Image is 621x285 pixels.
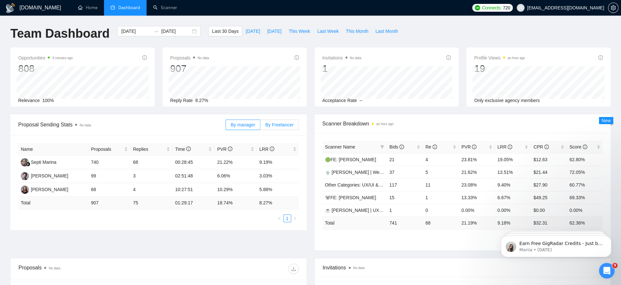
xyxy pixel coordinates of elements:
[491,222,621,267] iframe: Intercom notifications message
[359,98,362,103] span: --
[18,197,88,209] td: Total
[425,144,437,149] span: Re
[21,159,57,164] a: SMSepti Marina
[322,62,361,75] div: 1
[291,214,299,222] li: Next Page
[276,214,283,222] button: left
[31,186,68,193] div: [PERSON_NAME]
[599,263,615,279] iframe: Intercom live chat
[257,169,299,183] td: 3.03%
[567,153,603,166] td: 62.80%
[278,216,281,220] span: left
[423,166,459,178] td: 5
[503,4,510,11] span: 720
[322,216,387,229] td: Total
[18,54,73,62] span: Opportunities
[323,264,603,272] span: Invitations
[495,153,531,166] td: 19.05%
[387,178,423,191] td: 117
[508,145,512,149] span: info-circle
[342,26,372,36] button: This Month
[472,145,476,149] span: info-circle
[21,172,29,180] img: RV
[88,197,131,209] td: 907
[294,55,299,60] span: info-circle
[231,122,255,127] span: By manager
[265,122,293,127] span: By Freelancer
[289,266,298,271] span: download
[399,145,404,149] span: info-circle
[121,28,151,35] input: Start date
[276,214,283,222] li: Previous Page
[325,157,376,162] a: 🟢FE: [PERSON_NAME]
[387,216,423,229] td: 741
[88,183,131,197] td: 68
[612,263,617,268] span: 9
[228,147,232,151] span: info-circle
[423,191,459,204] td: 1
[173,169,215,183] td: 02:51:48
[18,143,88,156] th: Name
[173,183,215,197] td: 10:27:51
[387,204,423,216] td: 1
[289,28,310,35] span: This Week
[91,146,123,153] span: Proposals
[325,208,441,213] a: ☕ [PERSON_NAME] | UX/UI Wide: 29/07 - Bid in Range
[21,158,29,166] img: SM
[423,204,459,216] td: 0
[257,183,299,197] td: 5.88%
[52,56,73,60] time: 6 minutes ago
[214,197,257,209] td: 18.74 %
[293,216,297,220] span: right
[175,147,191,152] span: Time
[495,178,531,191] td: 9.40%
[322,54,361,62] span: Invitations
[49,266,60,270] span: No data
[474,98,540,103] span: Only exclusive agency members
[10,26,110,41] h1: Team Dashboard
[531,153,567,166] td: $12.63
[264,26,285,36] button: [DATE]
[18,98,40,103] span: Relevance
[21,186,29,194] img: TB
[42,98,54,103] span: 100%
[495,166,531,178] td: 13.51%
[387,166,423,178] td: 37
[353,266,365,270] span: No data
[88,169,131,183] td: 99
[153,29,159,34] span: swap-right
[325,170,438,175] a: 🍵 [PERSON_NAME] | Web Wide: 23/07 - Bid in Range
[285,26,314,36] button: This Week
[246,28,260,35] span: [DATE]
[387,191,423,204] td: 15
[31,159,57,166] div: Septi Marina
[372,26,401,36] button: Last Month
[567,216,603,229] td: 62.36 %
[375,28,398,35] span: Last Month
[459,216,495,229] td: 21.19 %
[130,183,173,197] td: 4
[130,156,173,169] td: 68
[130,143,173,156] th: Replies
[325,144,355,149] span: Scanner Name
[5,3,16,13] img: logo
[208,26,242,36] button: Last 30 Days
[26,162,30,166] img: gigradar-bm.png
[544,145,549,149] span: info-circle
[495,191,531,204] td: 6.67%
[142,55,147,60] span: info-circle
[446,55,451,60] span: info-circle
[567,204,603,216] td: 0.00%
[433,145,437,149] span: info-circle
[153,29,159,34] span: to
[518,6,523,10] span: user
[19,264,159,274] div: Proposals
[608,5,618,10] span: setting
[379,142,385,152] span: filter
[267,28,281,35] span: [DATE]
[508,56,525,60] time: an hour ago
[118,5,140,10] span: Dashboard
[602,118,611,123] span: New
